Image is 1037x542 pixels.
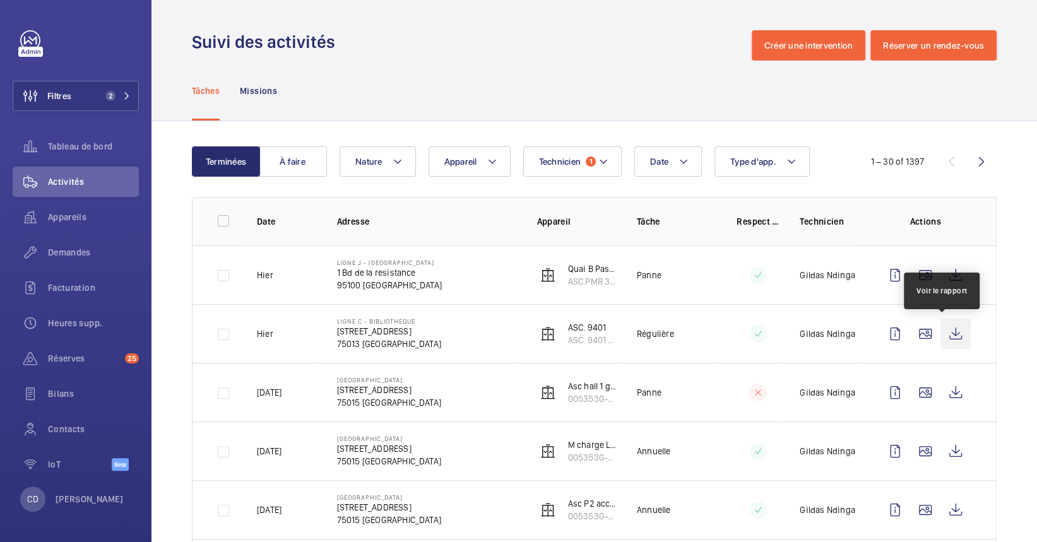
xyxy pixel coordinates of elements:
[257,269,273,281] p: Hier
[800,445,855,457] p: Gildas Ndinga
[916,285,968,297] div: Voir le rapport
[48,246,139,259] span: Demandes
[540,385,555,400] img: elevator.svg
[48,175,139,188] span: Activités
[540,326,555,341] img: elevator.svg
[337,493,441,501] p: [GEOGRAPHIC_DATA]
[257,504,281,516] p: [DATE]
[800,327,855,340] p: Gildas Ndinga
[192,30,343,54] h1: Suivi des activités
[337,317,441,325] p: Ligne C - BIBLIOTHEQUE
[192,146,260,177] button: Terminées
[337,259,442,266] p: Ligne J - [GEOGRAPHIC_DATA]
[800,386,855,399] p: Gildas Ndinga
[340,146,416,177] button: Nature
[568,275,617,288] p: ASC.PMR 3516
[568,380,617,392] p: Asc hall 1 grand voyageur / bureaux (AS-CDE-1)
[800,269,855,281] p: Gildas Ndinga
[730,156,776,167] span: Type d'app.
[13,81,139,111] button: Filtres2
[355,156,382,167] span: Nature
[540,444,555,459] img: elevator.svg
[48,281,139,294] span: Facturation
[48,352,120,365] span: Réserves
[586,156,596,167] span: 1
[800,215,860,228] p: Technicien
[637,269,661,281] p: Panne
[539,156,581,167] span: Technicien
[112,458,129,471] span: Beta
[870,155,924,168] div: 1 – 30 of 1397
[125,353,139,363] span: 25
[240,85,277,97] p: Missions
[48,458,112,471] span: IoT
[870,30,997,61] button: Réserver un rendez-vous
[337,435,441,442] p: [GEOGRAPHIC_DATA]
[880,215,971,228] p: Actions
[337,501,441,514] p: [STREET_ADDRESS]
[337,442,441,455] p: [STREET_ADDRESS]
[257,445,281,457] p: [DATE]
[568,510,617,522] p: 005353G-A-2-94-1-05
[650,156,668,167] span: Date
[337,396,441,409] p: 75015 [GEOGRAPHIC_DATA]
[637,504,670,516] p: Annuelle
[337,215,517,228] p: Adresse
[257,215,317,228] p: Date
[637,215,716,228] p: Tâche
[568,321,617,334] p: ASC. 9401
[56,493,124,505] p: [PERSON_NAME]
[47,90,71,102] span: Filtres
[337,279,442,292] p: 95100 [GEOGRAPHIC_DATA]
[337,338,441,350] p: 75013 [GEOGRAPHIC_DATA]
[337,384,441,396] p: [STREET_ADDRESS]
[257,327,273,340] p: Hier
[444,156,477,167] span: Appareil
[48,387,139,400] span: Bilans
[337,455,441,468] p: 75015 [GEOGRAPHIC_DATA]
[568,262,617,275] p: Quai B Passerelle
[48,317,139,329] span: Heures supp.
[568,392,617,405] p: 005353G-A-2-18-0-17
[48,140,139,153] span: Tableau de bord
[568,451,617,464] p: 005353G-M-3-18-0-01
[714,146,810,177] button: Type d'app.
[637,327,674,340] p: Régulière
[27,493,38,505] p: CD
[429,146,511,177] button: Appareil
[568,334,617,346] p: ASC. 9401 Q.D
[337,514,441,526] p: 75015 [GEOGRAPHIC_DATA]
[337,266,442,279] p: 1 Bd de la resistance
[48,423,139,435] span: Contacts
[637,386,661,399] p: Panne
[800,504,855,516] p: Gildas Ndinga
[105,91,116,101] span: 2
[752,30,866,61] button: Créer une intervention
[48,211,139,223] span: Appareils
[568,497,617,510] p: Asc P2 accès parking et gare - (4003)
[540,502,555,517] img: elevator.svg
[540,268,555,283] img: elevator.svg
[337,325,441,338] p: [STREET_ADDRESS]
[192,85,220,97] p: Tâches
[259,146,327,177] button: À faire
[637,445,670,457] p: Annuelle
[568,439,617,451] p: M charge Livraison boutiques 2
[634,146,702,177] button: Date
[537,215,617,228] p: Appareil
[337,376,441,384] p: [GEOGRAPHIC_DATA]
[523,146,622,177] button: Technicien1
[257,386,281,399] p: [DATE]
[737,215,779,228] p: Respect délai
